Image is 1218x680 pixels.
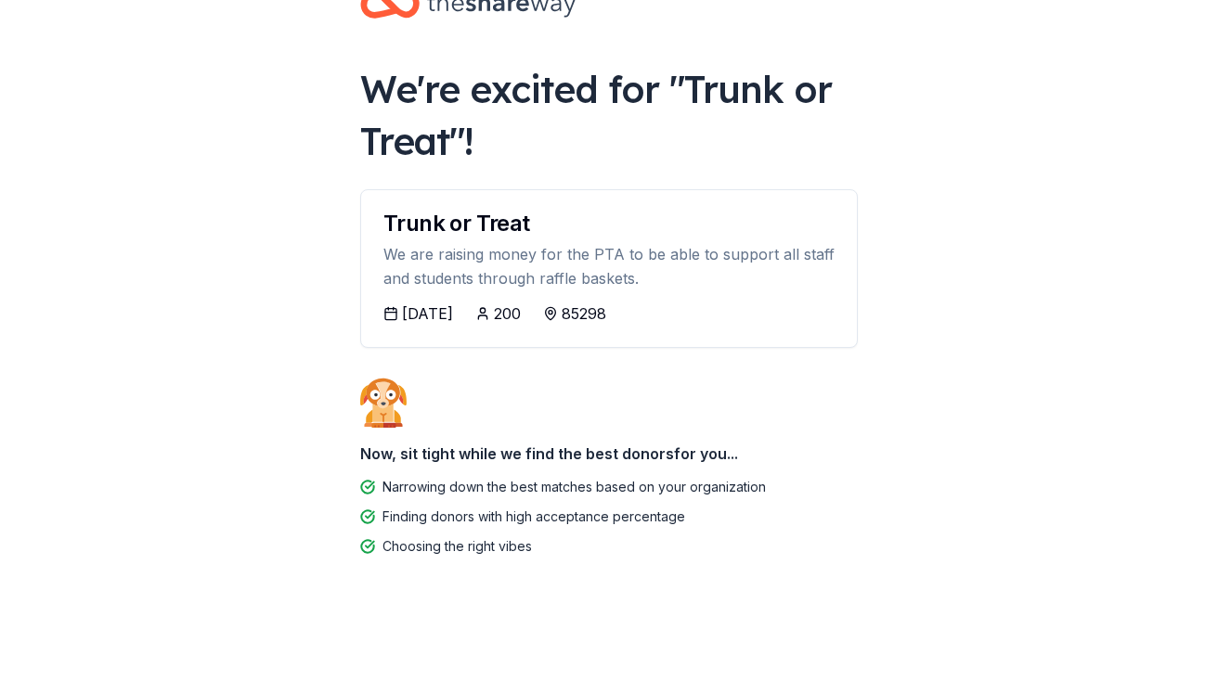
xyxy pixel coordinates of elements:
img: Dog waiting patiently [360,378,407,428]
div: Now, sit tight while we find the best donors for you... [360,435,858,472]
div: 85298 [562,302,606,325]
div: We're excited for " Trunk or Treat "! [360,63,858,167]
div: Trunk or Treat [383,212,835,235]
div: 200 [494,302,521,325]
div: Choosing the right vibes [382,535,532,558]
div: We are raising money for the PTA to be able to support all staff and students through raffle bask... [383,242,835,291]
div: Narrowing down the best matches based on your organization [382,476,766,498]
div: [DATE] [402,302,453,325]
div: Finding donors with high acceptance percentage [382,506,685,528]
